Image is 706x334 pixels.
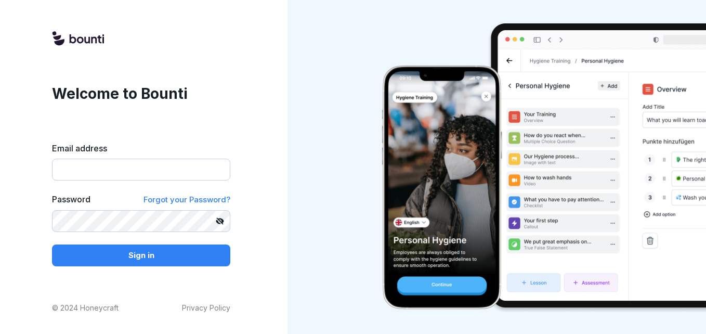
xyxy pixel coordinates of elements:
a: Forgot your Password? [143,193,230,206]
span: Forgot your Password? [143,195,230,204]
p: Sign in [128,250,154,261]
label: Password [52,193,90,206]
h1: Welcome to Bounti [52,83,230,105]
p: © 2024 Honeycraft [52,302,119,313]
a: Privacy Policy [182,302,230,313]
label: Email address [52,142,230,155]
button: Sign in [52,245,230,266]
img: logo.svg [52,31,104,47]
